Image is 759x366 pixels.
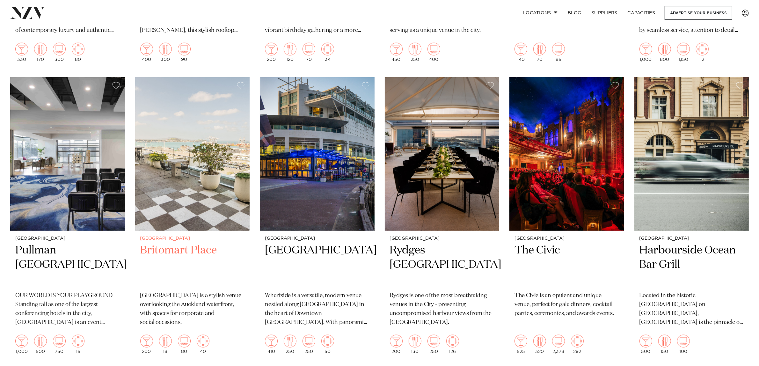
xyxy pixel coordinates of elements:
img: meeting.png [72,43,84,55]
div: 750 [53,335,66,354]
small: [GEOGRAPHIC_DATA] [15,236,120,241]
img: theatre.png [178,335,191,348]
img: cocktail.png [15,335,28,348]
img: theatre.png [552,43,565,55]
div: 80 [72,43,84,62]
div: 330 [15,43,28,62]
div: 126 [446,335,459,354]
div: 170 [34,43,47,62]
div: 2,378 [552,335,565,354]
img: cocktail.png [390,43,403,55]
img: dining.png [409,335,421,348]
img: meeting.png [321,335,334,348]
div: 410 [265,335,278,354]
a: SUPPLIERS [586,6,622,20]
img: dining.png [159,43,172,55]
p: OUR WORLD IS YOUR PLAYGROUND Standing tall as one of the largest conferencing hotels in the city,... [15,291,120,327]
a: [GEOGRAPHIC_DATA] [GEOGRAPHIC_DATA] Wharfside is a versatile, modern venue nestled along [GEOGRAP... [260,77,375,359]
img: theatre.png [427,335,440,348]
a: Capacities [623,6,660,20]
img: cocktail.png [140,43,153,55]
img: theatre.png [552,335,565,348]
div: 1,000 [639,43,652,62]
p: Wharfside is a versatile, modern venue nestled along [GEOGRAPHIC_DATA] in the heart of Downtown [... [265,291,369,327]
img: dining.png [159,335,172,348]
img: meeting.png [72,335,84,348]
a: BLOG [563,6,586,20]
img: meeting.png [696,43,709,55]
p: [GEOGRAPHIC_DATA] is a stylish venue overlooking the Auckland waterfront, with spaces for corpora... [140,291,245,327]
h2: Harbourside Ocean Bar Grill [639,243,744,286]
img: meeting.png [197,335,209,348]
img: dining.png [34,43,47,55]
div: 525 [515,335,527,354]
div: 320 [533,335,546,354]
div: 70 [303,43,315,62]
small: [GEOGRAPHIC_DATA] [390,236,494,241]
div: 500 [34,335,47,354]
p: Rydges is one of the most breathtaking venues in the City - presenting uncompromised harbour view... [390,291,494,327]
div: 292 [571,335,584,354]
div: 18 [159,335,172,354]
img: cocktail.png [515,43,527,55]
img: cocktail.png [515,335,527,348]
div: 400 [140,43,153,62]
img: theatre.png [303,43,315,55]
h2: Rydges [GEOGRAPHIC_DATA] [390,243,494,286]
img: cocktail.png [639,43,652,55]
p: The Civic is an opulent and unique venue, perfect for gala dinners, cocktail parties, ceremonies,... [515,291,619,318]
div: 50 [321,335,334,354]
img: cocktail.png [140,335,153,348]
img: theatre.png [677,43,690,55]
div: 150 [658,335,671,354]
img: dining.png [658,335,671,348]
div: 1,150 [677,43,690,62]
a: [GEOGRAPHIC_DATA] The Civic The Civic is an opulent and unique venue, perfect for gala dinners, c... [509,77,624,359]
div: 450 [390,43,403,62]
div: 300 [159,43,172,62]
div: 300 [53,43,66,62]
small: [GEOGRAPHIC_DATA] [639,236,744,241]
img: theatre.png [53,43,66,55]
img: dining.png [34,335,47,348]
div: 200 [140,335,153,354]
img: nzv-logo.png [10,7,45,18]
img: cocktail.png [265,335,278,348]
a: [GEOGRAPHIC_DATA] Rydges [GEOGRAPHIC_DATA] Rydges is one of the most breathtaking venues in the C... [385,77,500,359]
img: theatre.png [427,43,440,55]
div: 250 [303,335,315,354]
img: theatre.png [303,335,315,348]
img: dining.png [658,43,671,55]
div: 90 [178,43,191,62]
div: 140 [515,43,527,62]
img: cocktail.png [390,335,403,348]
div: 1,000 [15,335,28,354]
a: Locations [518,6,563,20]
div: 80 [178,335,191,354]
div: 250 [409,43,421,62]
div: 120 [284,43,296,62]
div: 12 [696,43,709,62]
div: 200 [390,335,403,354]
a: Exterior of Auckland Ferry Terminal [GEOGRAPHIC_DATA] Harbourside Ocean Bar Grill Located in the ... [634,77,749,359]
img: meeting.png [446,335,459,348]
h2: [GEOGRAPHIC_DATA] [265,243,369,286]
div: 500 [639,335,652,354]
div: 200 [265,43,278,62]
div: 400 [427,43,440,62]
img: dining.png [284,43,296,55]
h2: The Civic [515,243,619,286]
div: 130 [409,335,421,354]
img: theatre.png [53,335,66,348]
small: [GEOGRAPHIC_DATA] [265,236,369,241]
img: Exterior of Auckland Ferry Terminal [634,77,749,231]
div: 34 [321,43,334,62]
small: [GEOGRAPHIC_DATA] [140,236,245,241]
img: dining.png [533,43,546,55]
img: dining.png [284,335,296,348]
p: Located in the historic [GEOGRAPHIC_DATA] on [GEOGRAPHIC_DATA], [GEOGRAPHIC_DATA] is the pinnacle... [639,291,744,327]
img: meeting.png [571,335,584,348]
div: 70 [533,43,546,62]
img: cocktail.png [639,335,652,348]
img: theatre.png [178,43,191,55]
